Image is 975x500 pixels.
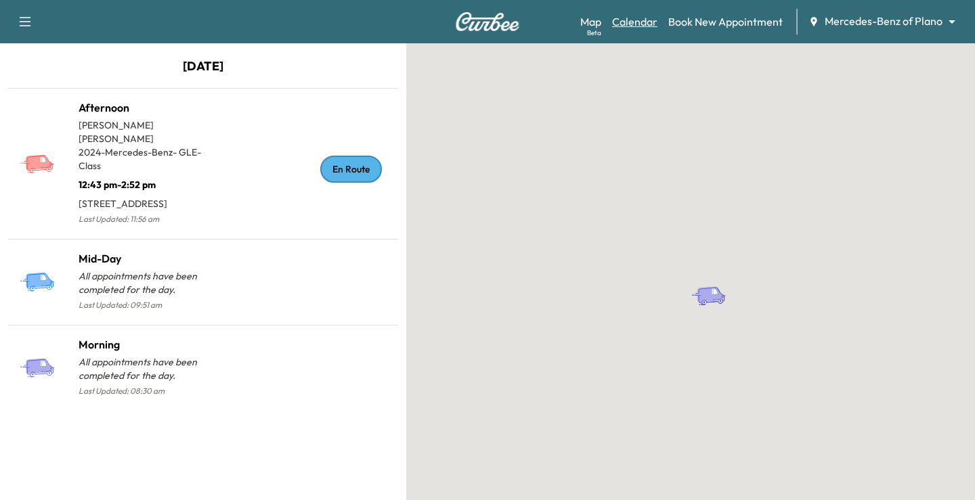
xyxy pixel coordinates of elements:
a: Book New Appointment [668,14,783,30]
span: Mercedes-Benz of Plano [825,14,942,29]
p: [STREET_ADDRESS] [79,191,203,210]
p: All appointments have been completed for the day. [79,355,203,382]
a: MapBeta [580,14,601,30]
p: 2024 - Mercedes-Benz - GLE-Class [79,145,203,173]
p: Last Updated: 09:51 am [79,296,203,314]
p: [PERSON_NAME] [PERSON_NAME] [79,118,203,145]
a: Calendar [612,14,657,30]
p: All appointments have been completed for the day. [79,269,203,296]
h1: Mid-Day [79,250,203,267]
p: Last Updated: 11:56 am [79,210,203,228]
p: Last Updated: 08:30 am [79,382,203,400]
div: Beta [587,28,601,38]
h1: Morning [79,336,203,353]
gmp-advanced-marker: Morning [691,272,738,296]
div: En Route [320,156,382,183]
h1: Afternoon [79,99,203,116]
img: Curbee Logo [455,12,520,31]
p: 12:43 pm - 2:52 pm [79,173,203,191]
